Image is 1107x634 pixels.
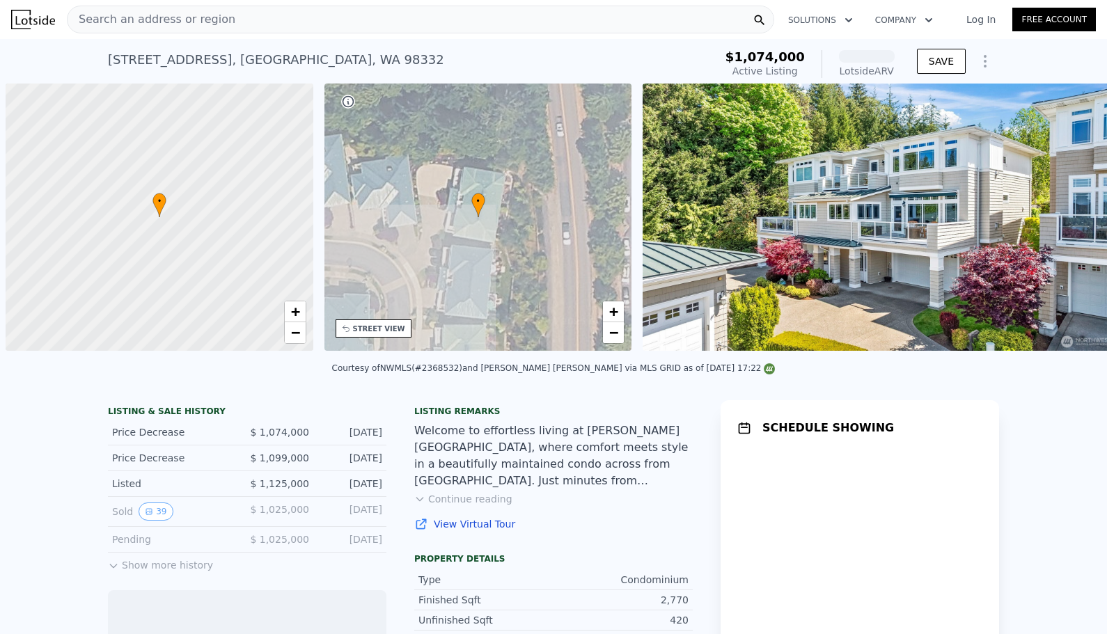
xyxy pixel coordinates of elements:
div: [STREET_ADDRESS] , [GEOGRAPHIC_DATA] , WA 98332 [108,50,444,70]
div: Type [418,573,553,587]
div: [DATE] [320,477,382,491]
img: NWMLS Logo [764,363,775,374]
span: Active Listing [732,65,798,77]
button: Show more history [108,553,213,572]
div: Unfinished Sqft [418,613,553,627]
div: Sold [112,502,236,521]
div: 420 [553,613,689,627]
span: $ 1,025,000 [250,504,309,515]
div: Finished Sqft [418,593,553,607]
img: Lotside [11,10,55,29]
div: Condominium [553,573,689,587]
a: Zoom in [285,301,306,322]
span: $ 1,074,000 [250,427,309,438]
div: Price Decrease [112,451,236,465]
div: Property details [414,553,693,564]
button: Company [864,8,944,33]
div: LISTING & SALE HISTORY [108,406,386,420]
a: View Virtual Tour [414,517,693,531]
div: Lotside ARV [839,64,895,78]
div: [DATE] [320,451,382,465]
span: $ 1,025,000 [250,534,309,545]
span: $ 1,125,000 [250,478,309,489]
div: • [471,193,485,217]
div: [DATE] [320,425,382,439]
span: − [290,324,299,341]
div: STREET VIEW [353,324,405,334]
div: Welcome to effortless living at [PERSON_NAME][GEOGRAPHIC_DATA], where comfort meets style in a be... [414,422,693,489]
a: Log In [950,13,1012,26]
div: [DATE] [320,502,382,521]
a: Zoom out [603,322,624,343]
div: 2,770 [553,593,689,607]
div: [DATE] [320,532,382,546]
div: Price Decrease [112,425,236,439]
div: Courtesy of NWMLS (#2368532) and [PERSON_NAME] [PERSON_NAME] via MLS GRID as of [DATE] 17:22 [332,363,776,373]
button: SAVE [917,49,966,74]
a: Free Account [1012,8,1096,31]
span: $1,074,000 [725,49,805,64]
div: Listed [112,477,236,491]
a: Zoom out [285,322,306,343]
span: • [152,195,166,207]
span: + [609,303,618,320]
h1: SCHEDULE SHOWING [762,420,894,436]
div: Pending [112,532,236,546]
span: $ 1,099,000 [250,452,309,463]
div: • [152,193,166,217]
span: + [290,303,299,320]
div: Listing remarks [414,406,693,417]
button: Solutions [777,8,864,33]
span: Search an address or region [68,11,235,28]
span: − [609,324,618,341]
a: Zoom in [603,301,624,322]
button: Show Options [971,47,999,75]
button: View historical data [139,502,173,521]
button: Continue reading [414,492,512,506]
span: • [471,195,485,207]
